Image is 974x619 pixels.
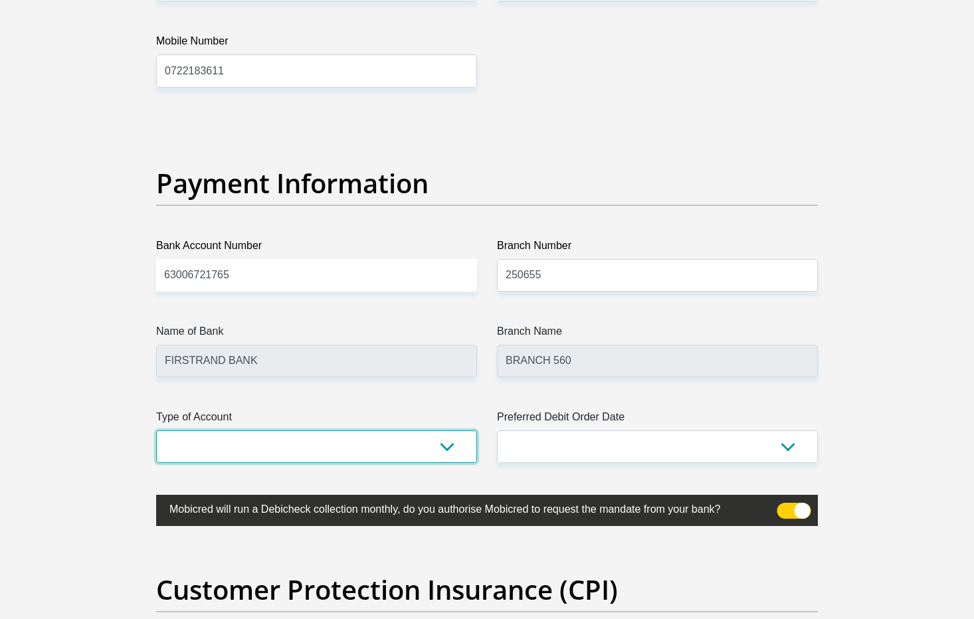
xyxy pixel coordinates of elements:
[156,574,818,606] h2: Customer Protection Insurance (CPI)
[497,238,818,259] label: Branch Number
[156,259,477,292] input: Bank Account Number
[156,495,751,521] label: Mobicred will run a Debicheck collection monthly, do you authorise Mobicred to request the mandat...
[497,323,818,345] label: Branch Name
[156,409,477,430] label: Type of Account
[156,323,477,345] label: Name of Bank
[156,33,477,54] label: Mobile Number
[156,345,477,377] input: Name of Bank
[497,345,818,377] input: Branch Name
[497,409,818,430] label: Preferred Debit Order Date
[156,54,477,87] input: Mobile Number
[156,238,477,259] label: Bank Account Number
[156,167,818,199] h2: Payment Information
[497,259,818,292] input: Branch Number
